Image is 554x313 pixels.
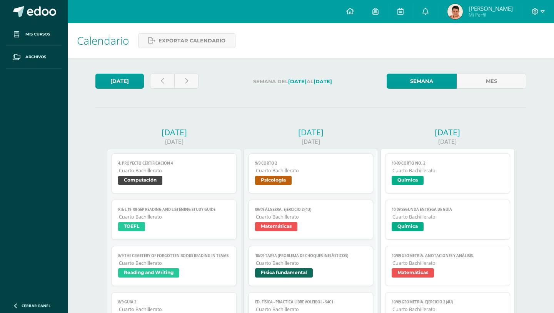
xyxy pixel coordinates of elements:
span: Psicología [255,176,292,185]
a: 4. Proyecto Certificación 4Cuarto BachilleratoComputación [112,153,237,194]
span: Mi Perfil [469,12,513,18]
span: Cuarto Bachillerato [392,260,504,266]
span: 10-09 SEGUNDA ENTREGA DE GUÍA [392,207,504,212]
span: Archivos [25,54,46,60]
span: Cuarto Bachillerato [119,214,230,220]
a: 10-09 SEGUNDA ENTREGA DE GUÍACuarto BachilleratoQuímica [385,200,510,240]
span: Cuarto Bachillerato [392,214,504,220]
span: Cuarto Bachillerato [392,306,504,313]
a: R & L 19- 08-sep Reading and Listening Study GuideCuarto BachilleratoTOEFL [112,200,237,240]
span: Cuarto Bachillerato [119,306,230,313]
div: [DATE] [380,127,515,138]
span: Cuarto Bachillerato [119,260,230,266]
strong: [DATE] [314,79,332,84]
strong: [DATE] [288,79,307,84]
span: Física fundamental [255,268,313,278]
a: 10-09 CORTO No. 2Cuarto BachilleratoQuímica [385,153,510,194]
span: Cuarto Bachillerato [392,167,504,174]
span: 09/09 ÁLGEBRA. Ejercicio 2 (4U) [255,207,367,212]
a: [DATE] [95,74,144,89]
span: Computación [118,176,162,185]
span: Cerrar panel [22,303,51,308]
span: [PERSON_NAME] [469,5,513,12]
span: Exportar calendario [159,34,225,48]
a: Mis cursos [6,23,62,46]
a: 9/9 Corto 2Cuarto BachilleratoPsicología [249,153,374,194]
span: Química [392,176,424,185]
span: Reading and Writing [118,268,179,278]
span: Cuarto Bachillerato [119,167,230,174]
div: [DATE] [244,127,378,138]
a: Mes [457,74,526,89]
div: [DATE] [107,138,241,146]
a: 10/09 GEOMETRÍA. Anotaciones y análisis.Cuarto BachilleratoMatemáticas [385,246,510,286]
span: 4. Proyecto Certificación 4 [118,161,230,166]
span: 8/9 The Cemetery of Forgotten books reading in TEAMS [118,253,230,258]
a: 8/9 The Cemetery of Forgotten books reading in TEAMSCuarto BachilleratoReading and Writing [112,246,237,286]
span: TOEFL [118,222,145,231]
span: Cuarto Bachillerato [256,214,367,220]
span: 9/9 Corto 2 [255,161,367,166]
span: 10/09 GEOMETRÍA. Anotaciones y análisis. [392,253,504,258]
span: 10/09 GEOMETRÍA. Ejercicio 2 (4U) [392,300,504,305]
span: 10-09 CORTO No. 2 [392,161,504,166]
span: 8/9 Guia 2 [118,300,230,305]
span: Cuarto Bachillerato [256,167,367,174]
span: Cuarto Bachillerato [256,306,367,313]
a: Exportar calendario [138,33,235,48]
span: Cuarto Bachillerato [256,260,367,266]
div: [DATE] [107,127,241,138]
span: Mis cursos [25,31,50,37]
a: 09/09 ÁLGEBRA. Ejercicio 2 (4U)Cuarto BachilleratoMatemáticas [249,200,374,240]
span: Matemáticas [392,268,434,278]
span: R & L 19- 08-sep Reading and Listening Study Guide [118,207,230,212]
span: Matemáticas [255,222,297,231]
a: Archivos [6,46,62,69]
span: Calendario [77,33,129,48]
div: [DATE] [244,138,378,146]
a: Semana [387,74,456,89]
a: 10/09 Tarea (Problema de choques inelásticos)Cuarto BachilleratoFísica fundamental [249,246,374,286]
img: c7f6891603fb5af6efb770ab50e2a5d8.png [447,4,463,19]
div: [DATE] [380,138,515,146]
label: Semana del al [205,74,380,89]
span: 10/09 Tarea (Problema de choques inelásticos) [255,253,367,258]
span: Química [392,222,424,231]
span: Ed. Física - PRACTICA LIBRE Voleibol - S4C1 [255,300,367,305]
